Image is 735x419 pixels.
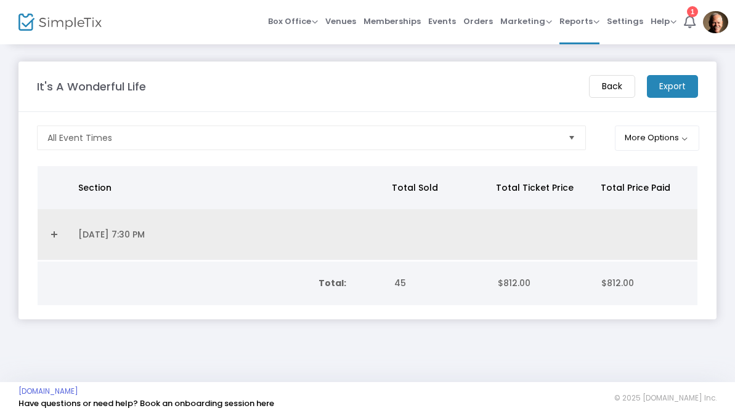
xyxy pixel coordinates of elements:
[615,126,699,151] button: More Options
[47,132,112,144] span: All Event Times
[498,277,530,289] span: $812.00
[325,6,356,37] span: Venues
[559,15,599,27] span: Reports
[687,6,698,17] div: 1
[500,15,552,27] span: Marketing
[18,386,78,396] a: [DOMAIN_NAME]
[601,277,634,289] span: $812.00
[614,393,717,403] span: © 2025 [DOMAIN_NAME] Inc.
[496,182,574,194] span: Total Ticket Price
[563,126,580,150] button: Select
[37,78,146,95] m-panel-title: It's A Wonderful Life
[71,209,384,260] td: [DATE] 7:30 PM
[384,166,489,209] th: Total Sold
[463,6,493,37] span: Orders
[394,277,406,289] span: 45
[428,6,456,37] span: Events
[363,6,421,37] span: Memberships
[607,6,643,37] span: Settings
[651,15,676,27] span: Help
[319,277,346,289] b: Total:
[18,397,274,409] a: Have questions or need help? Book an onboarding session here
[45,225,63,244] a: Expand Details
[38,261,697,305] div: Data table
[38,166,697,260] div: Data table
[601,182,670,194] span: Total Price Paid
[647,75,698,98] m-button: Export
[268,15,318,27] span: Box Office
[589,75,635,98] m-button: Back
[71,166,384,209] th: Section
